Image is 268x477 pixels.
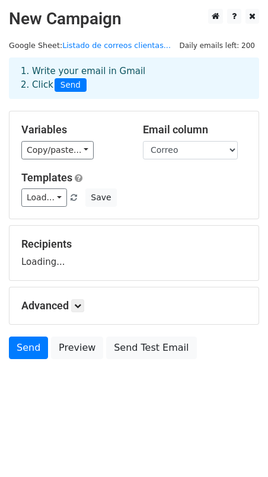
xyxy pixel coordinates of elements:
[21,238,247,268] div: Loading...
[21,141,94,159] a: Copy/paste...
[55,78,87,92] span: Send
[21,171,72,184] a: Templates
[9,9,259,29] h2: New Campaign
[143,123,247,136] h5: Email column
[51,337,103,359] a: Preview
[21,299,247,312] h5: Advanced
[9,41,171,50] small: Google Sheet:
[62,41,171,50] a: Listado de correos clientas...
[175,41,259,50] a: Daily emails left: 200
[106,337,196,359] a: Send Test Email
[9,337,48,359] a: Send
[85,188,116,207] button: Save
[175,39,259,52] span: Daily emails left: 200
[21,238,247,251] h5: Recipients
[21,188,67,207] a: Load...
[21,123,125,136] h5: Variables
[12,65,256,92] div: 1. Write your email in Gmail 2. Click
